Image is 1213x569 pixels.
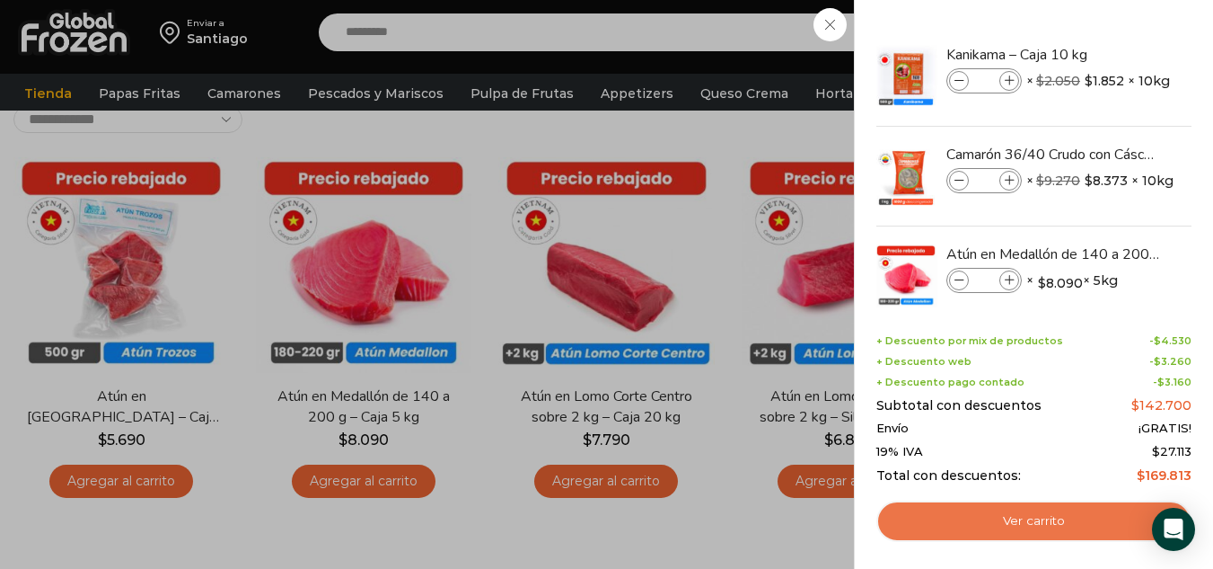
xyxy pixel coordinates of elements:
[876,422,909,436] span: Envío
[1026,168,1173,193] span: × × 10kg
[1152,444,1160,458] span: $
[946,145,1160,164] a: Camarón 36/40 Crudo con Cáscara - Super Prime - Caja 10 kg
[1026,68,1170,93] span: × × 10kg
[946,45,1160,65] a: Kanikama – Caja 10 kg
[1154,355,1191,368] bdi: 3.260
[1157,376,1191,388] bdi: 3.160
[876,335,1063,347] span: + Descuento por mix de productos
[1152,508,1195,551] div: Open Intercom Messenger
[1153,377,1191,388] span: -
[876,468,1021,484] span: Total con descuentos:
[1085,172,1128,190] bdi: 8.373
[1154,355,1161,368] span: $
[1085,172,1093,190] span: $
[1036,173,1080,189] bdi: 9.270
[1149,356,1191,368] span: -
[1154,334,1191,347] bdi: 4.530
[1154,334,1161,347] span: $
[971,71,998,91] input: Product quantity
[1085,72,1124,90] bdi: 1.852
[876,501,1191,542] a: Ver carrito
[1152,444,1191,458] span: 27.113
[1038,274,1083,292] bdi: 8.090
[1138,422,1191,436] span: ¡GRATIS!
[1149,335,1191,347] span: -
[971,271,998,290] input: Product quantity
[876,356,971,368] span: + Descuento web
[1157,376,1165,388] span: $
[876,398,1042,413] span: Subtotal con descuentos
[876,377,1024,388] span: + Descuento pago contado
[876,445,923,459] span: 19% IVA
[1038,274,1046,292] span: $
[946,244,1160,264] a: Atún en Medallón de 140 a 200 g - Caja 5 kg
[971,171,998,191] input: Product quantity
[1036,173,1044,189] span: $
[1137,467,1191,484] bdi: 169.813
[1085,72,1093,90] span: $
[1036,73,1080,89] bdi: 2.050
[1137,467,1145,484] span: $
[1131,397,1191,413] bdi: 142.700
[1131,397,1139,413] span: $
[1036,73,1044,89] span: $
[1026,268,1118,293] span: × × 5kg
